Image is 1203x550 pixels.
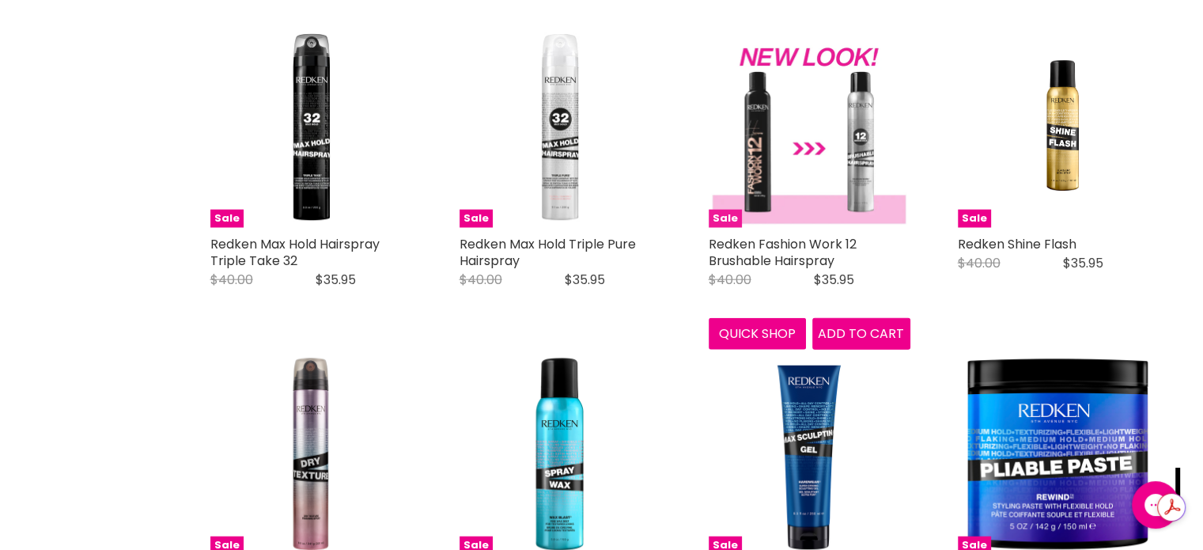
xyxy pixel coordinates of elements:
[460,26,661,228] a: Redken Max Hold Triple Pure Hairspray Redken Max Hold Triple Pure Hairspray Sale
[210,26,412,228] img: Redken Max Hold Hairspray Triple Take 32
[460,210,493,228] span: Sale
[210,26,412,228] a: Redken Max Hold Hairspray Triple Take 32 Redken Max Hold Hairspray Triple Take 32 Sale
[958,26,1159,228] a: Redken Shine Flash Sale
[460,235,636,270] a: Redken Max Hold Triple Pure Hairspray
[709,271,751,289] span: $40.00
[958,235,1076,253] a: Redken Shine Flash
[210,235,380,270] a: Redken Max Hold Hairspray Triple Take 32
[709,318,807,350] button: Quick shop
[316,271,356,289] span: $35.95
[709,26,910,228] a: Redken Fashion Work 12 Brushable Hairspray Redken Fashion Work 12 Brushable Hairspray Sale
[958,254,1001,272] span: $40.00
[210,210,244,228] span: Sale
[994,26,1122,228] img: Redken Shine Flash
[709,26,910,228] img: Redken Fashion Work 12 Brushable Hairspray
[814,271,854,289] span: $35.95
[709,235,857,270] a: Redken Fashion Work 12 Brushable Hairspray
[1124,476,1187,534] iframe: Gorgias live chat messenger
[812,318,910,350] button: Add to cart
[1063,254,1103,272] span: $35.95
[709,210,742,228] span: Sale
[958,210,991,228] span: Sale
[460,26,661,228] img: Redken Max Hold Triple Pure Hairspray
[818,324,904,343] span: Add to cart
[565,271,605,289] span: $35.95
[210,271,253,289] span: $40.00
[460,271,502,289] span: $40.00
